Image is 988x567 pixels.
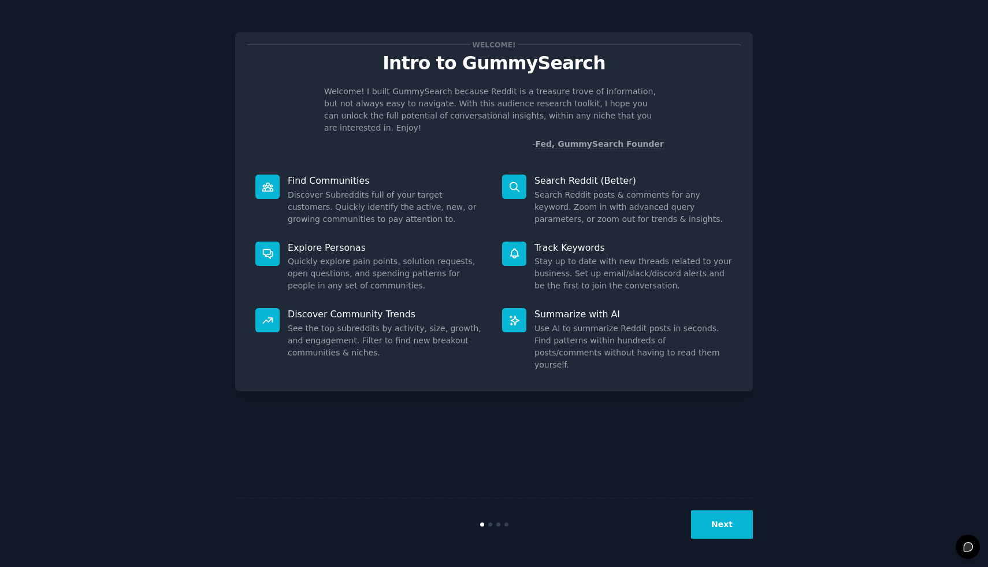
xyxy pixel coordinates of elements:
[534,323,733,371] dd: Use AI to summarize Reddit posts in seconds. Find patterns within hundreds of posts/comments with...
[532,138,664,150] div: -
[288,189,486,225] dd: Discover Subreddits full of your target customers. Quickly identify the active, new, or growing c...
[288,255,486,292] dd: Quickly explore pain points, solution requests, open questions, and spending patterns for people ...
[288,175,486,187] p: Find Communities
[534,308,733,320] p: Summarize with AI
[288,308,486,320] p: Discover Community Trends
[324,86,664,134] p: Welcome! I built GummySearch because Reddit is a treasure trove of information, but not always ea...
[247,53,741,73] p: Intro to GummySearch
[691,510,753,539] button: Next
[534,242,733,254] p: Track Keywords
[288,242,486,254] p: Explore Personas
[470,39,518,51] span: Welcome!
[534,189,733,225] dd: Search Reddit posts & comments for any keyword. Zoom in with advanced query parameters, or zoom o...
[534,255,733,292] dd: Stay up to date with new threads related to your business. Set up email/slack/discord alerts and ...
[535,139,664,149] a: Fed, GummySearch Founder
[288,323,486,359] dd: See the top subreddits by activity, size, growth, and engagement. Filter to find new breakout com...
[534,175,733,187] p: Search Reddit (Better)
